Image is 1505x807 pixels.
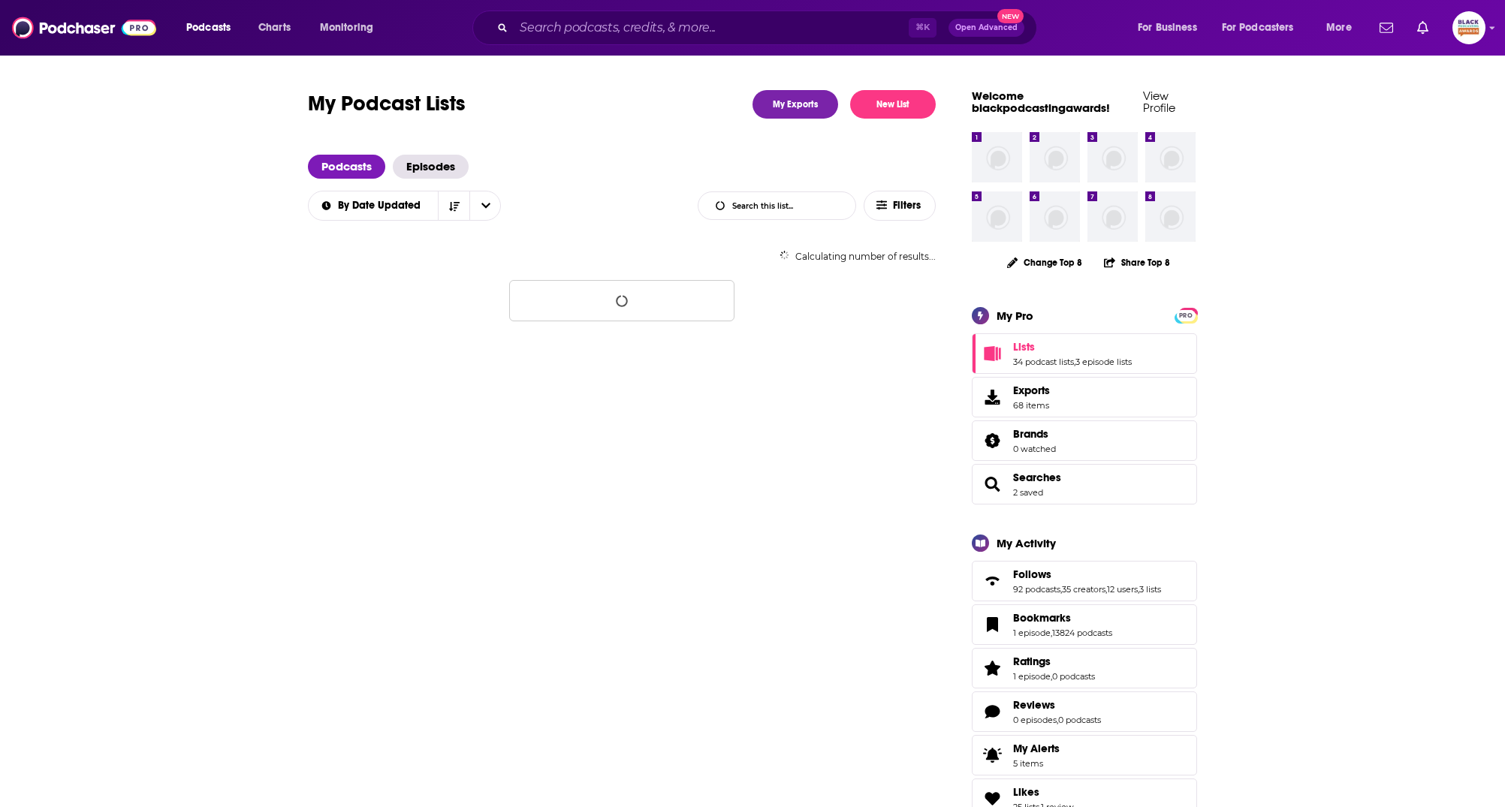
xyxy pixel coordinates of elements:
a: My Alerts [972,735,1197,775]
div: My Activity [997,536,1056,550]
span: Exports [1013,384,1050,397]
span: Lists [1013,340,1035,354]
button: Loading [509,280,734,321]
span: Ratings [972,648,1197,688]
span: Lists [972,333,1197,374]
span: , [1060,584,1062,595]
a: Follows [1013,568,1161,581]
input: Search podcasts, credits, & more... [514,16,909,40]
a: 2 saved [1013,487,1043,498]
a: View Profile [1143,89,1175,115]
div: Calculating number of results... [308,251,936,262]
button: open menu [1212,16,1316,40]
a: My Exports [752,90,838,119]
a: Ratings [1013,655,1095,668]
span: My Alerts [1013,742,1060,755]
span: For Business [1138,17,1197,38]
img: missing-image.png [972,132,1022,182]
a: Lists [977,343,1007,364]
a: 1 episode [1013,671,1051,682]
a: Charts [249,16,300,40]
span: , [1105,584,1107,595]
img: missing-image.png [972,191,1022,242]
button: Filters [864,191,936,221]
a: Bookmarks [977,614,1007,635]
button: Sort Direction [438,191,469,220]
span: Searches [972,464,1197,504]
img: Podchaser - Follow, Share and Rate Podcasts [12,14,156,42]
a: Ratings [977,658,1007,679]
a: Brands [977,430,1007,451]
button: Show profile menu [1452,11,1485,44]
a: 92 podcasts [1013,584,1060,595]
span: 5 items [1013,758,1060,769]
a: 34 podcast lists [1013,357,1074,367]
img: missing-image.png [1030,191,1080,242]
a: Show notifications dropdown [1374,15,1399,41]
a: 3 episode lists [1075,357,1132,367]
span: Brands [972,420,1197,461]
h2: Choose List sort [308,191,501,221]
button: Change Top 8 [998,253,1091,272]
span: Follows [1013,568,1051,581]
a: Bookmarks [1013,611,1112,625]
button: Open AdvancedNew [949,19,1024,37]
img: missing-image.png [1145,132,1196,182]
a: Show notifications dropdown [1411,15,1434,41]
a: Searches [1013,471,1061,484]
button: Share Top 8 [1103,248,1171,277]
a: Reviews [977,701,1007,722]
span: Exports [977,387,1007,408]
span: My Alerts [977,745,1007,766]
a: 1 episode [1013,628,1051,638]
span: More [1326,17,1352,38]
span: , [1138,584,1139,595]
a: Likes [1013,785,1074,799]
img: missing-image.png [1030,132,1080,182]
button: open menu [309,16,393,40]
a: Lists [1013,340,1132,354]
span: Likes [1013,785,1039,799]
a: Podcasts [308,155,385,179]
a: 0 episodes [1013,715,1057,725]
span: Reviews [972,691,1197,732]
a: 0 watched [1013,444,1056,454]
span: PRO [1177,310,1195,321]
span: New [997,9,1024,23]
a: Episodes [393,155,469,179]
span: , [1051,628,1052,638]
a: Follows [977,571,1007,592]
span: By Date Updated [338,200,426,211]
a: Exports [972,377,1197,417]
span: , [1057,715,1058,725]
a: Reviews [1013,698,1101,712]
a: Searches [977,474,1007,495]
button: open menu [469,191,501,220]
div: Search podcasts, credits, & more... [487,11,1051,45]
span: Monitoring [320,17,373,38]
span: 68 items [1013,400,1050,411]
span: For Podcasters [1222,17,1294,38]
button: New List [850,90,936,119]
span: Logged in as blackpodcastingawards [1452,11,1485,44]
span: Bookmarks [972,604,1197,645]
img: User Profile [1452,11,1485,44]
span: Brands [1013,427,1048,441]
button: open menu [1316,16,1371,40]
a: 12 users [1107,584,1138,595]
span: Bookmarks [1013,611,1071,625]
span: ⌘ K [909,18,936,38]
a: PRO [1177,309,1195,320]
a: 0 podcasts [1058,715,1101,725]
a: Brands [1013,427,1056,441]
span: , [1051,671,1052,682]
button: open menu [1127,16,1216,40]
span: Filters [893,200,923,211]
span: Charts [258,17,291,38]
a: Welcome blackpodcastingawards! [972,89,1110,115]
